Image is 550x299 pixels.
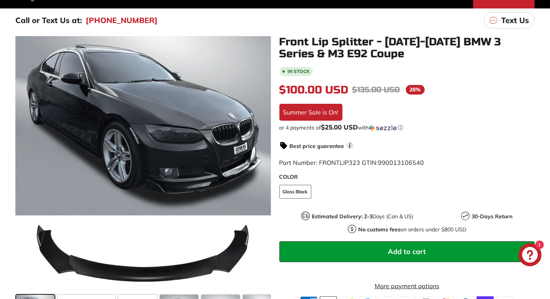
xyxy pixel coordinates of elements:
img: Sezzle [369,125,397,131]
a: More payment options [279,281,535,291]
span: Part Number: FRONTLIP323 GTIN: [279,159,424,166]
strong: 30-Days Return [472,213,512,220]
span: 990013106540 [378,159,424,166]
a: Text Us [484,12,535,28]
div: or 4 payments of with [279,124,535,131]
span: $135.00 USD [352,85,400,95]
button: Add to cart [279,241,535,262]
h1: Front Lip Splitter - [DATE]-[DATE] BMW 3 Series & M3 E92 Coupe [279,36,535,60]
strong: Best price guarantee [290,143,344,149]
span: Add to cart [388,247,426,256]
span: $100.00 USD [279,83,349,96]
span: 26% [406,85,425,95]
div: Summer Sale is On! [279,104,342,121]
a: [PHONE_NUMBER] [86,15,158,26]
p: Text Us [501,15,529,26]
strong: Estimated Delivery: 2-3 [312,213,372,220]
strong: No customs fees [358,226,400,233]
span: $25.00 USD [321,123,358,131]
p: on orders under $800 USD [358,226,466,234]
p: Days (Can & US) [312,213,413,221]
label: COLOR [279,173,535,181]
span: i [346,142,354,149]
p: Call or Text Us at: [15,15,82,26]
div: or 4 payments of$25.00 USDwithSezzle Click to learn more about Sezzle [279,124,535,131]
b: In stock [288,69,310,74]
inbox-online-store-chat: Shopify online store chat [516,243,544,268]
